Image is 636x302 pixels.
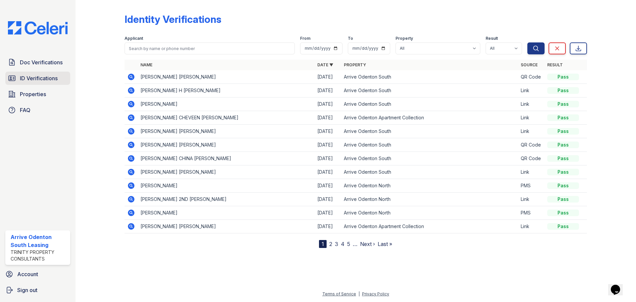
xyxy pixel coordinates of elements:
td: Arrive Odenton South [341,125,518,138]
td: [PERSON_NAME] H [PERSON_NAME] [138,84,315,97]
label: Property [396,36,413,41]
td: [DATE] [315,138,341,152]
td: Arrive Odenton Apartment Collection [341,111,518,125]
a: 3 [335,241,338,247]
td: [PERSON_NAME] [PERSON_NAME] [138,125,315,138]
input: Search by name or phone number [125,42,295,54]
a: Terms of Service [322,291,356,296]
td: [PERSON_NAME] [138,97,315,111]
div: Pass [547,155,579,162]
td: Link [518,220,545,233]
div: Pass [547,74,579,80]
a: Doc Verifications [5,56,70,69]
td: [DATE] [315,84,341,97]
td: Arrive Odenton North [341,206,518,220]
td: Arrive Odenton South [341,152,518,165]
iframe: chat widget [608,275,629,295]
div: Pass [547,169,579,175]
a: Properties [5,88,70,101]
label: Result [486,36,498,41]
td: [DATE] [315,220,341,233]
span: Sign out [17,286,37,294]
td: [PERSON_NAME] 2ND [PERSON_NAME] [138,193,315,206]
td: [DATE] [315,125,341,138]
div: | [358,291,360,296]
td: [PERSON_NAME] [PERSON_NAME] [138,165,315,179]
label: To [348,36,353,41]
td: Link [518,165,545,179]
td: Arrive Odenton South [341,138,518,152]
a: Source [521,62,538,67]
span: Account [17,270,38,278]
td: Arrive Odenton North [341,179,518,193]
td: [PERSON_NAME] [PERSON_NAME] [138,220,315,233]
div: Identity Verifications [125,13,221,25]
td: Link [518,193,545,206]
div: Pass [547,182,579,189]
td: [PERSON_NAME] [138,206,315,220]
div: Pass [547,101,579,107]
td: [DATE] [315,165,341,179]
td: Link [518,125,545,138]
span: Properties [20,90,46,98]
td: [PERSON_NAME] [138,179,315,193]
div: Pass [547,87,579,94]
span: ID Verifications [20,74,58,82]
td: [PERSON_NAME] [PERSON_NAME] [138,138,315,152]
td: Arrive Odenton South [341,70,518,84]
span: Doc Verifications [20,58,63,66]
img: CE_Logo_Blue-a8612792a0a2168367f1c8372b55b34899dd931a85d93a1a3d3e32e68fde9ad4.png [3,21,73,34]
div: Pass [547,142,579,148]
a: Last » [378,241,392,247]
td: Arrive Odenton South [341,165,518,179]
div: Pass [547,196,579,203]
a: Property [344,62,366,67]
div: Trinity Property Consultants [11,249,68,262]
td: Arrive Odenton South [341,97,518,111]
a: Result [547,62,563,67]
td: [PERSON_NAME] CHEVEEN [PERSON_NAME] [138,111,315,125]
div: Pass [547,223,579,230]
td: Arrive Odenton Apartment Collection [341,220,518,233]
a: Date ▼ [317,62,333,67]
a: 5 [347,241,350,247]
div: Pass [547,210,579,216]
td: [DATE] [315,206,341,220]
a: Name [140,62,152,67]
a: 4 [341,241,344,247]
span: … [353,240,357,248]
td: Link [518,111,545,125]
td: Link [518,97,545,111]
label: Applicant [125,36,143,41]
a: FAQ [5,103,70,117]
a: Sign out [3,283,73,297]
div: Arrive Odenton South Leasing [11,233,68,249]
td: QR Code [518,138,545,152]
td: [DATE] [315,193,341,206]
a: 2 [329,241,332,247]
td: PMS [518,206,545,220]
td: [DATE] [315,152,341,165]
div: Pass [547,114,579,121]
a: Account [3,268,73,281]
div: 1 [319,240,327,248]
label: From [300,36,310,41]
td: QR Code [518,70,545,84]
td: QR Code [518,152,545,165]
td: Link [518,84,545,97]
a: Privacy Policy [362,291,389,296]
div: Pass [547,128,579,135]
td: [DATE] [315,111,341,125]
td: [PERSON_NAME] CHINA [PERSON_NAME] [138,152,315,165]
span: FAQ [20,106,30,114]
td: Arrive Odenton South [341,84,518,97]
td: [DATE] [315,70,341,84]
td: PMS [518,179,545,193]
td: [PERSON_NAME] [PERSON_NAME] [138,70,315,84]
td: [DATE] [315,179,341,193]
a: ID Verifications [5,72,70,85]
td: Arrive Odenton North [341,193,518,206]
td: [DATE] [315,97,341,111]
a: Next › [360,241,375,247]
